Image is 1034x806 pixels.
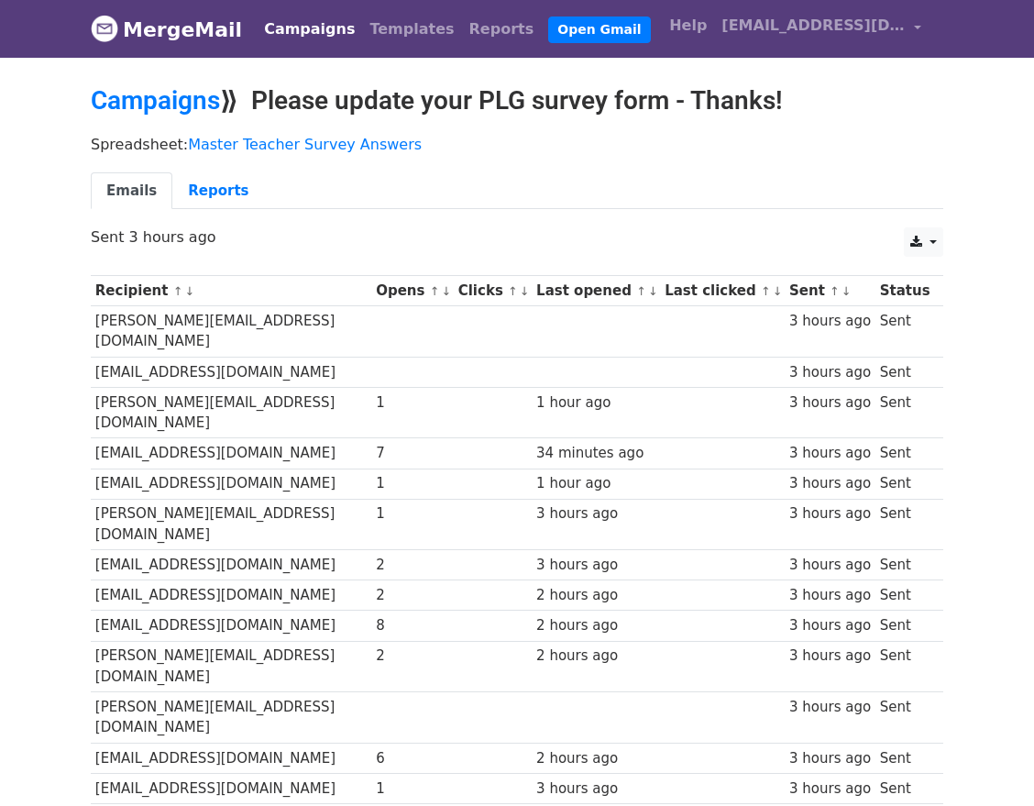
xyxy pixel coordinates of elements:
[520,284,530,298] a: ↓
[875,611,934,641] td: Sent
[875,357,934,387] td: Sent
[91,85,943,116] h2: ⟫ Please update your PLG survey form - Thanks!
[789,311,871,332] div: 3 hours ago
[536,555,655,576] div: 3 hours ago
[536,615,655,636] div: 2 hours ago
[789,473,871,494] div: 3 hours ago
[184,284,194,298] a: ↓
[376,555,449,576] div: 2
[454,276,532,306] th: Clicks
[875,276,934,306] th: Status
[789,503,871,524] div: 3 hours ago
[536,585,655,606] div: 2 hours ago
[662,7,714,44] a: Help
[875,469,934,499] td: Sent
[462,11,542,48] a: Reports
[773,284,783,298] a: ↓
[789,443,871,464] div: 3 hours ago
[91,10,242,49] a: MergeMail
[371,276,454,306] th: Opens
[91,357,371,387] td: [EMAIL_ADDRESS][DOMAIN_NAME]
[91,306,371,358] td: [PERSON_NAME][EMAIL_ADDRESS][DOMAIN_NAME]
[91,227,943,247] p: Sent 3 hours ago
[508,284,518,298] a: ↑
[376,503,449,524] div: 1
[91,172,172,210] a: Emails
[441,284,451,298] a: ↓
[91,85,220,116] a: Campaigns
[91,611,371,641] td: [EMAIL_ADDRESS][DOMAIN_NAME]
[91,438,371,469] td: [EMAIL_ADDRESS][DOMAIN_NAME]
[91,15,118,42] img: MergeMail logo
[648,284,658,298] a: ↓
[789,615,871,636] div: 3 hours ago
[536,473,655,494] div: 1 hour ago
[376,646,449,667] div: 2
[875,773,934,803] td: Sent
[789,778,871,800] div: 3 hours ago
[789,555,871,576] div: 3 hours ago
[376,473,449,494] div: 1
[789,748,871,769] div: 3 hours ago
[91,499,371,550] td: [PERSON_NAME][EMAIL_ADDRESS][DOMAIN_NAME]
[257,11,362,48] a: Campaigns
[875,438,934,469] td: Sent
[376,748,449,769] div: 6
[875,306,934,358] td: Sent
[761,284,771,298] a: ↑
[91,743,371,773] td: [EMAIL_ADDRESS][DOMAIN_NAME]
[172,172,264,210] a: Reports
[875,641,934,692] td: Sent
[789,585,871,606] div: 3 hours ago
[91,387,371,438] td: [PERSON_NAME][EMAIL_ADDRESS][DOMAIN_NAME]
[548,17,650,43] a: Open Gmail
[376,778,449,800] div: 1
[536,646,655,667] div: 2 hours ago
[91,692,371,744] td: [PERSON_NAME][EMAIL_ADDRESS][DOMAIN_NAME]
[714,7,929,50] a: [EMAIL_ADDRESS][DOMAIN_NAME]
[91,550,371,580] td: [EMAIL_ADDRESS][DOMAIN_NAME]
[636,284,646,298] a: ↑
[376,615,449,636] div: 8
[430,284,440,298] a: ↑
[376,585,449,606] div: 2
[532,276,660,306] th: Last opened
[376,392,449,414] div: 1
[91,135,943,154] p: Spreadsheet:
[376,443,449,464] div: 7
[875,580,934,611] td: Sent
[536,778,655,800] div: 3 hours ago
[789,646,871,667] div: 3 hours ago
[91,641,371,692] td: [PERSON_NAME][EMAIL_ADDRESS][DOMAIN_NAME]
[536,503,655,524] div: 3 hours ago
[830,284,840,298] a: ↑
[660,276,785,306] th: Last clicked
[875,692,934,744] td: Sent
[536,392,655,414] div: 1 hour ago
[789,362,871,383] div: 3 hours ago
[785,276,875,306] th: Sent
[789,697,871,718] div: 3 hours ago
[875,499,934,550] td: Sent
[875,743,934,773] td: Sent
[91,773,371,803] td: [EMAIL_ADDRESS][DOMAIN_NAME]
[91,580,371,611] td: [EMAIL_ADDRESS][DOMAIN_NAME]
[173,284,183,298] a: ↑
[536,748,655,769] div: 2 hours ago
[721,15,905,37] span: [EMAIL_ADDRESS][DOMAIN_NAME]
[362,11,461,48] a: Templates
[841,284,852,298] a: ↓
[875,550,934,580] td: Sent
[188,136,422,153] a: Master Teacher Survey Answers
[875,387,934,438] td: Sent
[91,276,371,306] th: Recipient
[91,469,371,499] td: [EMAIL_ADDRESS][DOMAIN_NAME]
[789,392,871,414] div: 3 hours ago
[536,443,655,464] div: 34 minutes ago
